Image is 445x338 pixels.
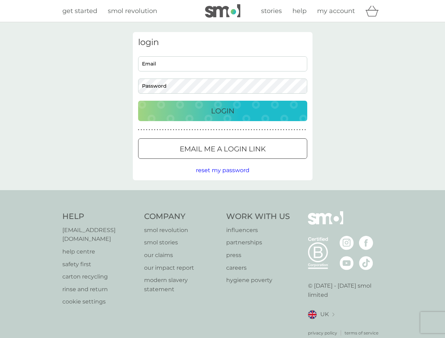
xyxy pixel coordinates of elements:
[196,167,249,174] span: reset my password
[62,7,97,15] span: get started
[317,6,355,16] a: my account
[226,263,290,273] a: careers
[170,128,172,132] p: ●
[157,128,158,132] p: ●
[259,128,260,132] p: ●
[226,251,290,260] a: press
[308,281,383,299] p: © [DATE] - [DATE] smol limited
[200,128,201,132] p: ●
[138,101,307,121] button: Login
[146,128,147,132] p: ●
[332,313,334,317] img: select a new location
[289,128,290,132] p: ●
[205,128,206,132] p: ●
[221,128,223,132] p: ●
[213,128,215,132] p: ●
[235,128,236,132] p: ●
[138,138,307,159] button: Email me a login link
[246,128,247,132] p: ●
[280,128,282,132] p: ●
[253,128,255,132] p: ●
[226,276,290,285] a: hygiene poverty
[194,128,196,132] p: ●
[308,310,317,319] img: UK flag
[317,7,355,15] span: my account
[178,128,180,132] p: ●
[226,226,290,235] a: influencers
[359,236,373,250] img: visit the smol Facebook page
[243,128,244,132] p: ●
[227,128,228,132] p: ●
[149,128,150,132] p: ●
[278,128,279,132] p: ●
[138,128,140,132] p: ●
[192,128,193,132] p: ●
[320,310,329,319] span: UK
[216,128,217,132] p: ●
[240,128,241,132] p: ●
[62,226,137,244] p: [EMAIL_ADDRESS][DOMAIN_NAME]
[180,143,266,155] p: Email me a login link
[154,128,155,132] p: ●
[62,285,137,294] a: rinse and return
[62,247,137,256] a: help centre
[264,128,266,132] p: ●
[291,128,292,132] p: ●
[345,330,378,336] p: terms of service
[205,4,240,18] img: smol
[226,211,290,222] h4: Work With Us
[143,128,145,132] p: ●
[144,263,219,273] a: our impact report
[62,297,137,306] a: cookie settings
[144,226,219,235] a: smol revolution
[286,128,287,132] p: ●
[160,128,161,132] p: ●
[144,238,219,247] a: smol stories
[167,128,169,132] p: ●
[237,128,239,132] p: ●
[261,128,263,132] p: ●
[261,6,282,16] a: stories
[218,128,220,132] p: ●
[211,105,234,117] p: Login
[229,128,231,132] p: ●
[141,128,142,132] p: ●
[144,276,219,294] a: modern slavery statement
[138,37,307,48] h3: login
[152,128,153,132] p: ●
[203,128,204,132] p: ●
[62,260,137,269] p: safety first
[308,330,337,336] a: privacy policy
[226,238,290,247] p: partnerships
[304,128,306,132] p: ●
[224,128,225,132] p: ●
[189,128,190,132] p: ●
[144,211,219,222] h4: Company
[144,251,219,260] a: our claims
[108,7,157,15] span: smol revolution
[359,256,373,270] img: visit the smol Tiktok page
[292,6,307,16] a: help
[184,128,185,132] p: ●
[208,128,209,132] p: ●
[197,128,198,132] p: ●
[62,211,137,222] h4: Help
[173,128,174,132] p: ●
[256,128,258,132] p: ●
[294,128,295,132] p: ●
[186,128,188,132] p: ●
[292,7,307,15] span: help
[272,128,274,132] p: ●
[62,272,137,281] p: carton recycling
